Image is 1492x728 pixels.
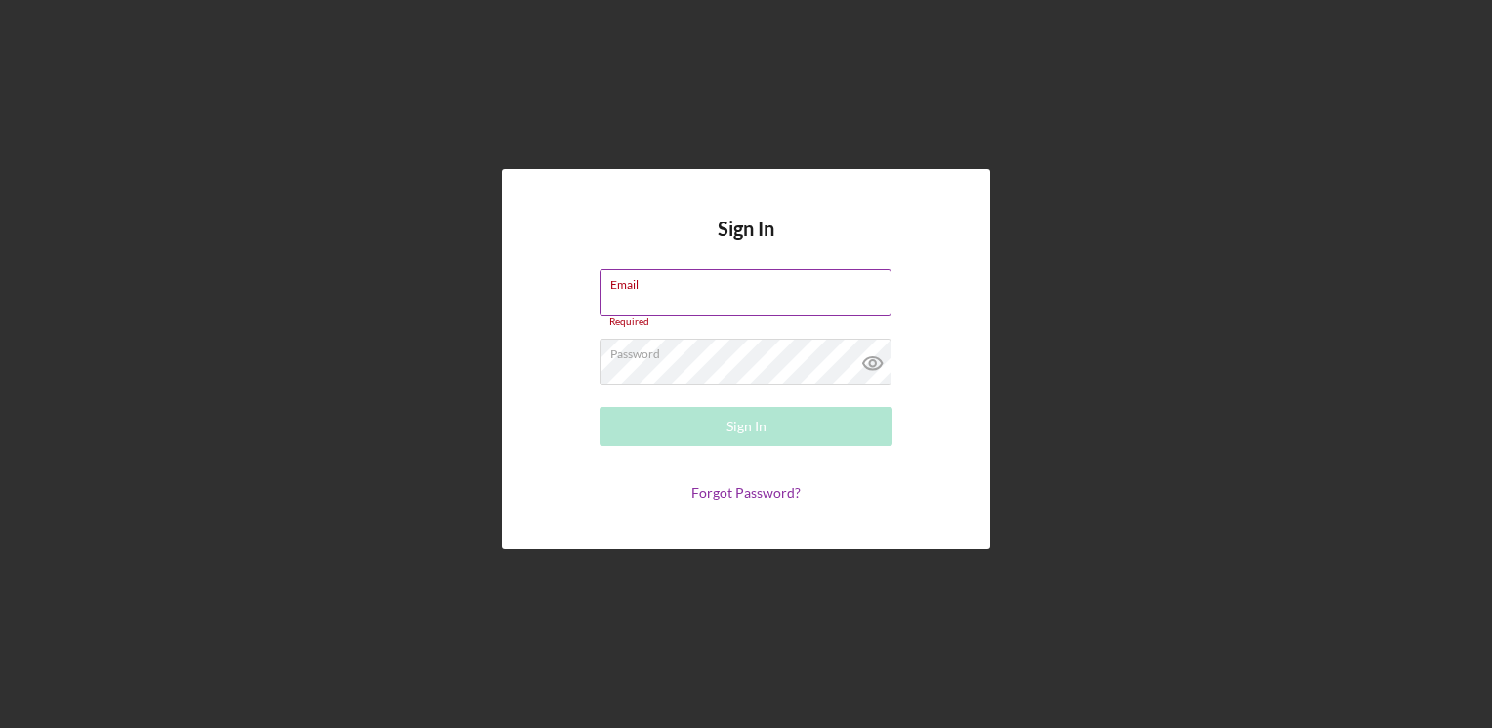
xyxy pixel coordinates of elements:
a: Forgot Password? [691,484,801,501]
label: Password [610,340,891,361]
button: Sign In [600,407,892,446]
h4: Sign In [718,218,774,269]
label: Email [610,270,891,292]
div: Required [600,316,892,328]
div: Sign In [726,407,767,446]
